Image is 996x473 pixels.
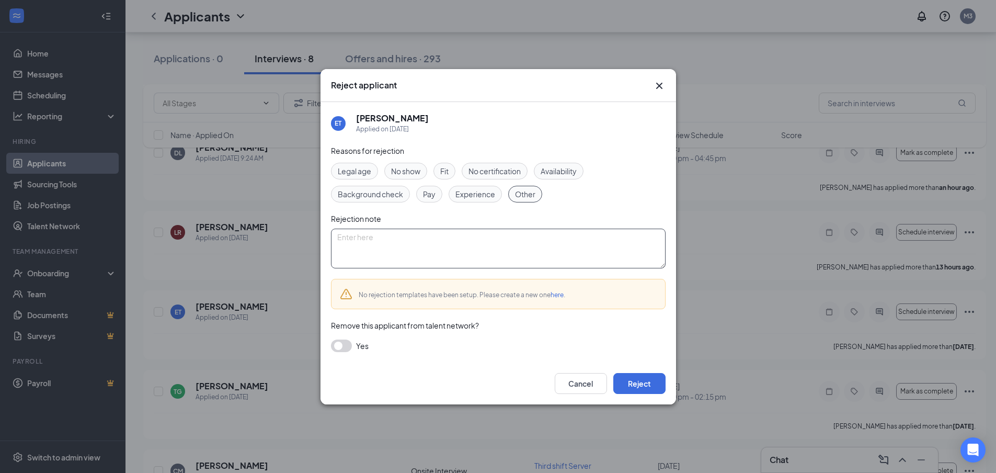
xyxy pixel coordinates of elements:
[331,321,479,330] span: Remove this applicant from talent network?
[340,288,352,300] svg: Warning
[541,165,577,177] span: Availability
[468,165,521,177] span: No certification
[613,373,666,394] button: Reject
[331,214,381,223] span: Rejection note
[359,291,565,299] span: No rejection templates have been setup. Please create a new one .
[391,165,420,177] span: No show
[455,188,495,200] span: Experience
[551,291,564,299] a: here
[356,340,369,352] span: Yes
[440,165,449,177] span: Fit
[653,80,666,92] svg: Cross
[335,119,341,128] div: ET
[653,80,666,92] button: Close
[423,188,436,200] span: Pay
[338,188,403,200] span: Background check
[356,112,429,124] h5: [PERSON_NAME]
[515,188,535,200] span: Other
[960,437,986,463] div: Open Intercom Messenger
[356,124,429,134] div: Applied on [DATE]
[555,373,607,394] button: Cancel
[331,80,397,91] h3: Reject applicant
[338,165,371,177] span: Legal age
[331,146,404,155] span: Reasons for rejection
